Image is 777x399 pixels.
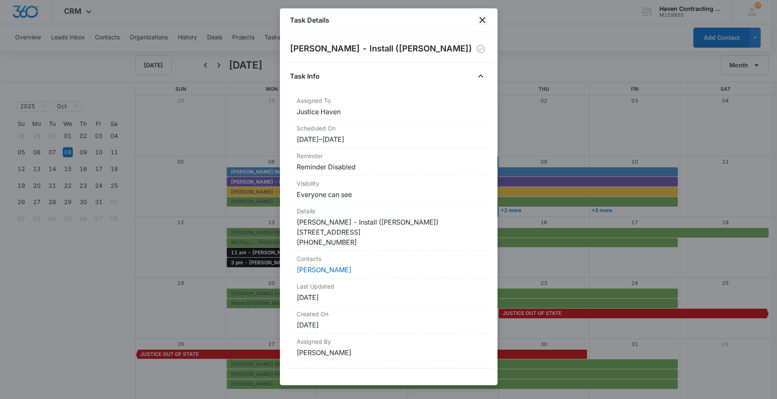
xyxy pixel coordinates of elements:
dt: Reminder [297,151,481,160]
dd: Reminder Disabled [297,162,481,172]
dt: Last Updated [297,282,481,291]
div: Scheduled On[DATE]–[DATE] [290,120,487,148]
div: Contacts[PERSON_NAME] [290,251,487,279]
dt: Assigned To [297,96,481,105]
div: Assigned ToJustice Haven [290,93,487,120]
dt: Scheduled On [297,124,481,133]
a: [PERSON_NAME] [297,266,351,274]
dd: Justice Haven [297,107,481,117]
dd: Everyone can see [297,189,481,199]
dt: Assigned By [297,337,481,346]
div: Created On[DATE] [290,306,487,334]
dd: [DATE] [297,320,481,330]
button: Close [474,69,487,83]
div: VisibilityEveryone can see [290,176,487,203]
dt: Details [297,207,481,215]
div: Details[PERSON_NAME] - Install ([PERSON_NAME]) [STREET_ADDRESS] [PHONE_NUMBER] [290,203,487,251]
dt: Visibility [297,179,481,188]
div: ReminderReminder Disabled [290,148,487,176]
dd: [DATE] – [DATE] [297,134,481,144]
div: Assigned By[PERSON_NAME] [290,334,487,361]
dd: [PERSON_NAME] - Install ([PERSON_NAME]) [STREET_ADDRESS] [PHONE_NUMBER] [297,217,481,247]
h1: Task Details [290,15,329,25]
dt: Created On [297,309,481,318]
dt: Contacts [297,254,481,263]
dd: [PERSON_NAME] [297,348,481,358]
h2: [PERSON_NAME] - Install ([PERSON_NAME]) [290,42,472,56]
div: Last Updated[DATE] [290,279,487,306]
h4: Task Info [290,71,320,81]
button: close [477,15,487,25]
dd: [DATE] [297,292,481,302]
